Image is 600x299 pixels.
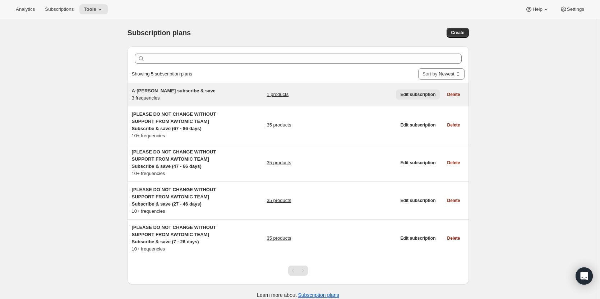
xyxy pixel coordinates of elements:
span: [PLEASE DO NOT CHANGE WITHOUT SUPPORT FROM AWTOMIC TEAM] Subscribe & save (7 - 26 days) [132,225,216,244]
button: Tools [79,4,108,14]
span: Help [532,6,542,12]
button: Delete [443,195,464,206]
span: Edit subscription [400,92,435,97]
div: 10+ frequencies [132,224,222,253]
a: Subscription plans [298,292,339,298]
button: Edit subscription [396,195,440,206]
span: Tools [84,6,96,12]
span: Delete [447,122,460,128]
a: 35 products [267,235,291,242]
p: Learn more about [257,291,339,299]
span: A-[PERSON_NAME] subscribe & save [132,88,216,93]
span: [PLEASE DO NOT CHANGE WITHOUT SUPPORT FROM AWTOMIC TEAM] Subscribe & save (47 - 66 days) [132,149,216,169]
button: Settings [555,4,589,14]
span: Edit subscription [400,198,435,203]
span: Delete [447,235,460,241]
a: 35 products [267,121,291,129]
button: Edit subscription [396,233,440,243]
button: Edit subscription [396,120,440,130]
span: Delete [447,92,460,97]
div: 10+ frequencies [132,186,222,215]
span: Delete [447,198,460,203]
span: Subscription plans [128,29,191,37]
div: 10+ frequencies [132,111,222,139]
button: Subscriptions [41,4,78,14]
span: Edit subscription [400,122,435,128]
span: Settings [567,6,584,12]
nav: Pagination [288,266,308,276]
button: Delete [443,89,464,100]
div: 3 frequencies [132,87,222,102]
button: Delete [443,120,464,130]
span: Edit subscription [400,235,435,241]
div: Open Intercom Messenger [576,267,593,285]
span: Edit subscription [400,160,435,166]
button: Help [521,4,554,14]
button: Delete [443,158,464,168]
a: 1 products [267,91,289,98]
span: Analytics [16,6,35,12]
span: Subscriptions [45,6,74,12]
a: 35 products [267,197,291,204]
span: [PLEASE DO NOT CHANGE WITHOUT SUPPORT FROM AWTOMIC TEAM] Subscribe & save (67 - 86 days) [132,111,216,131]
button: Analytics [11,4,39,14]
span: Create [451,30,464,36]
button: Edit subscription [396,89,440,100]
span: Delete [447,160,460,166]
span: Showing 5 subscription plans [132,71,192,77]
a: 35 products [267,159,291,166]
div: 10+ frequencies [132,148,222,177]
button: Delete [443,233,464,243]
span: [PLEASE DO NOT CHANGE WITHOUT SUPPORT FROM AWTOMIC TEAM] Subscribe & save (27 - 46 days) [132,187,216,207]
button: Edit subscription [396,158,440,168]
button: Create [447,28,469,38]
